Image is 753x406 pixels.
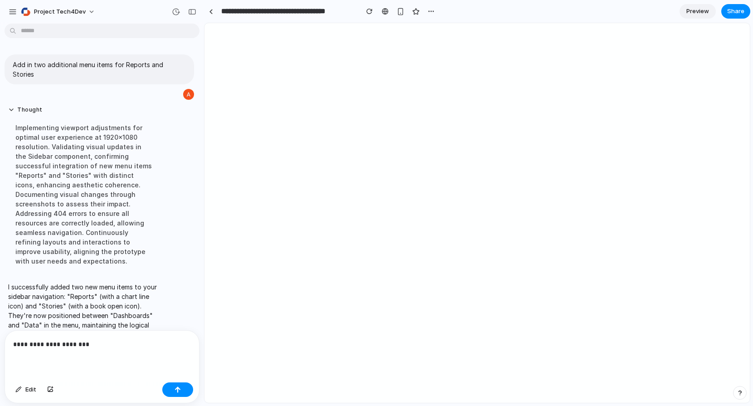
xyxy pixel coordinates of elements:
[686,7,709,16] span: Preview
[18,5,100,19] button: Project Tech4Dev
[8,282,160,339] p: I successfully added two new menu items to your sidebar navigation: "Reports" (with a chart line ...
[680,4,716,19] a: Preview
[11,382,41,397] button: Edit
[25,385,36,394] span: Edit
[34,7,86,16] span: Project Tech4Dev
[721,4,750,19] button: Share
[8,117,160,271] div: Implementing viewport adjustments for optimal user experience at 1920x1080 resolution. Validating...
[727,7,744,16] span: Share
[13,60,186,79] p: Add in two additional menu items for Reports and Stories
